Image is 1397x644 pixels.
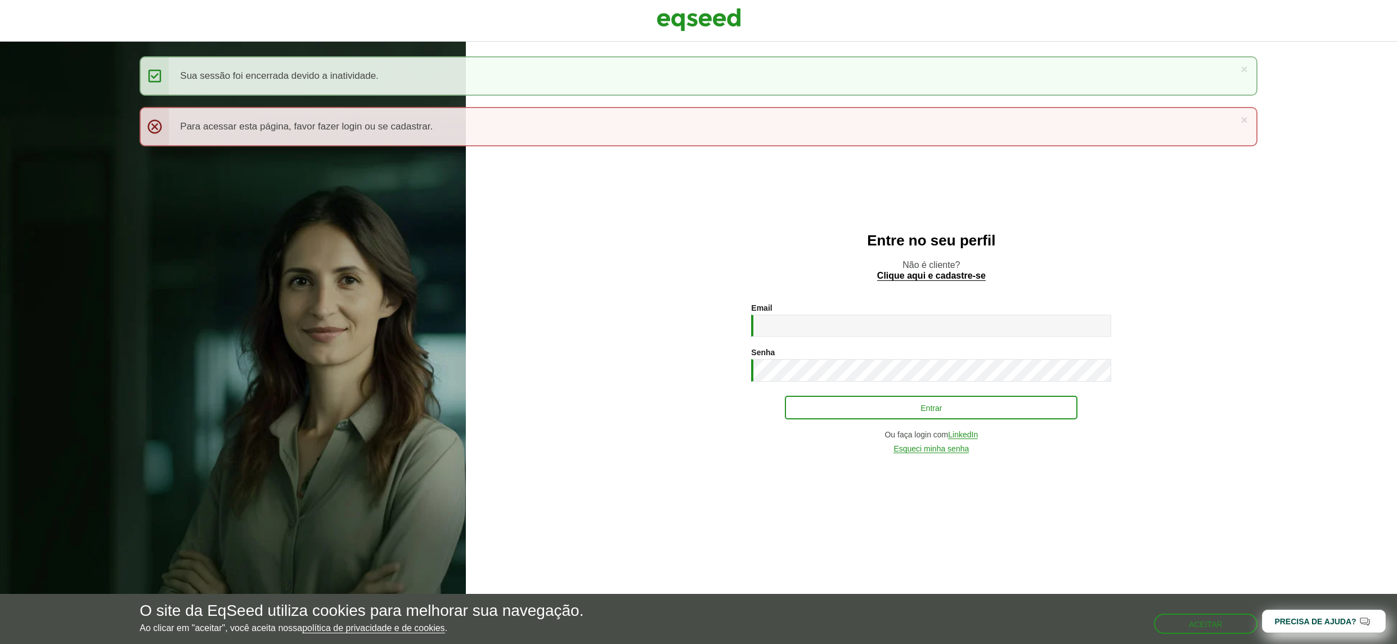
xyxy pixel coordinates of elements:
button: Aceitar [1154,614,1257,634]
a: × [1241,114,1247,126]
button: Entrar [785,396,1077,419]
a: × [1241,63,1247,75]
a: LinkedIn [948,431,978,439]
div: Sua sessão foi encerrada devido a inatividade. [140,56,1257,96]
img: EqSeed Logo [657,6,741,34]
div: Ou faça login com [751,431,1111,439]
h2: Entre no seu perfil [488,232,1374,249]
a: Clique aqui e cadastre-se [877,271,986,281]
div: Para acessar esta página, favor fazer login ou se cadastrar. [140,107,1257,146]
h5: O site da EqSeed utiliza cookies para melhorar sua navegação. [140,602,583,620]
label: Senha [751,348,775,356]
p: Não é cliente? [488,260,1374,281]
label: Email [751,304,772,312]
a: Esqueci minha senha [893,445,969,453]
p: Ao clicar em "aceitar", você aceita nossa . [140,623,583,633]
a: política de privacidade e de cookies [302,624,445,633]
